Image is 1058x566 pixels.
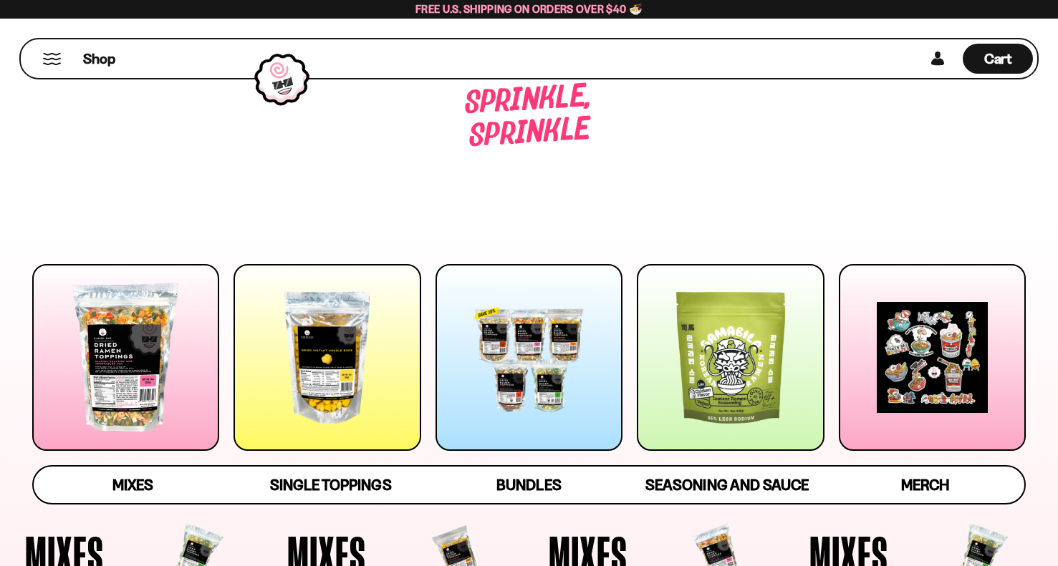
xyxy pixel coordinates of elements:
[645,476,808,494] span: Seasoning and Sauce
[42,53,62,65] button: Mobile Menu Trigger
[430,467,628,503] a: Bundles
[232,467,431,503] a: Single Toppings
[901,476,949,494] span: Merch
[496,476,561,494] span: Bundles
[83,49,115,69] span: Shop
[112,476,153,494] span: Mixes
[34,467,232,503] a: Mixes
[984,50,1012,67] span: Cart
[270,476,391,494] span: Single Toppings
[415,2,643,16] span: Free U.S. Shipping on Orders over $40 🍜
[963,39,1033,78] a: Cart
[83,44,115,74] a: Shop
[826,467,1024,503] a: Merch
[628,467,827,503] a: Seasoning and Sauce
